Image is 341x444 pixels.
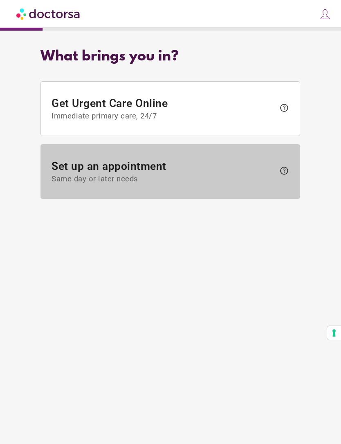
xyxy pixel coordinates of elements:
span: help [279,166,289,176]
span: Get Urgent Care Online [52,97,276,120]
span: Immediate primary care, 24/7 [52,112,276,120]
span: Same day or later needs [52,175,276,184]
span: help [279,103,289,113]
div: What brings you in? [40,49,300,65]
button: Your consent preferences for tracking technologies [327,326,341,340]
img: Doctorsa.com [16,4,81,23]
span: Set up an appointment [52,160,276,184]
img: icons8-customer-100.png [319,9,331,20]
